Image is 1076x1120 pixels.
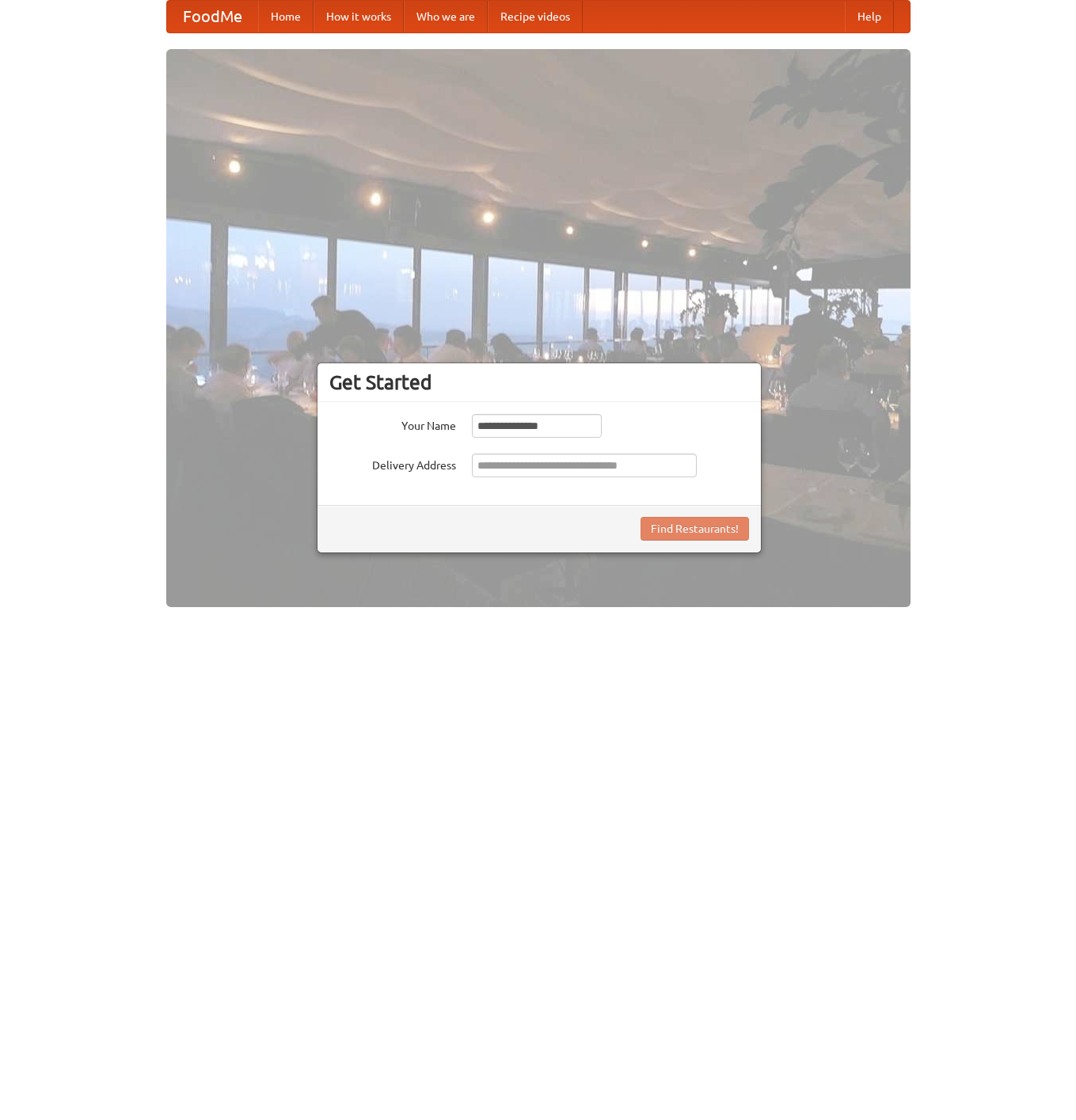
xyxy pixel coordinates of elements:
[329,454,456,473] label: Delivery Address
[641,517,749,541] button: Find Restaurants!
[329,370,749,394] h3: Get Started
[167,1,258,32] a: FoodMe
[845,1,894,32] a: Help
[329,414,456,434] label: Your Name
[404,1,488,32] a: Who we are
[488,1,583,32] a: Recipe videos
[314,1,404,32] a: How it works
[258,1,314,32] a: Home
